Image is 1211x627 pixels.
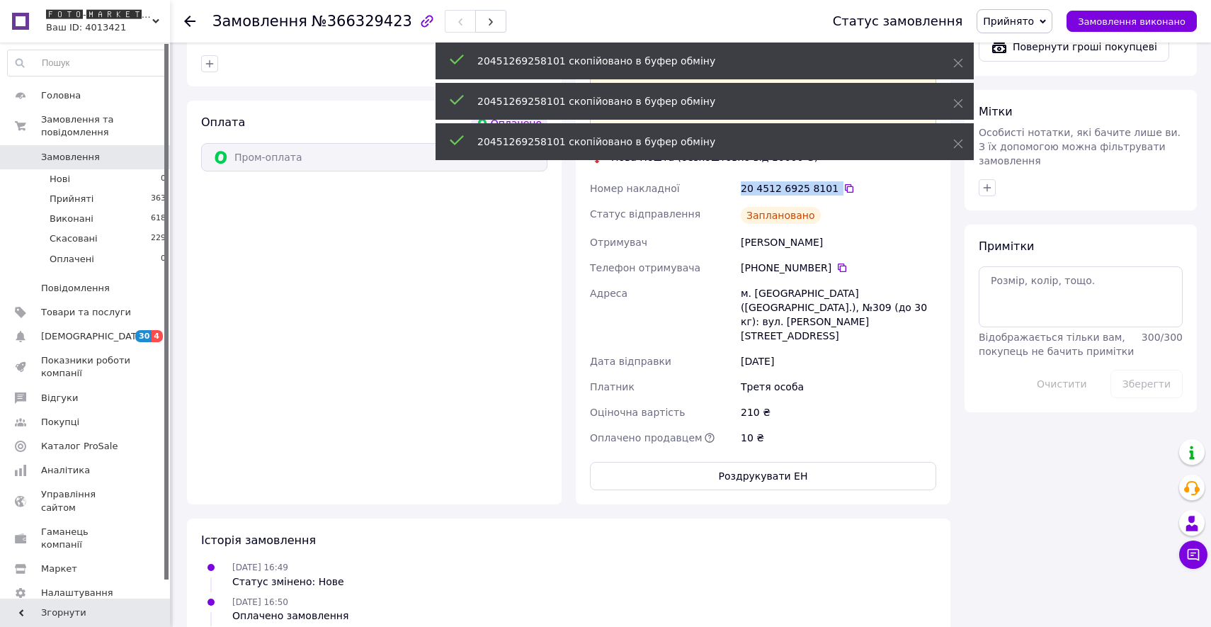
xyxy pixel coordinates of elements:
div: 20451269258101 скопійовано в буфер обміну [477,94,918,108]
span: Замовлення [212,13,307,30]
span: Номер накладної [590,183,680,194]
button: Чат з покупцем [1179,541,1207,569]
span: Скасовані [50,232,98,245]
span: Головна [41,89,81,102]
span: Отримувач [590,237,647,248]
span: 363 [151,193,166,205]
div: Ваш ID: 4013421 [46,21,170,34]
span: Прийняті [50,193,93,205]
div: Статус замовлення [833,14,963,28]
span: 229 [151,232,166,245]
span: Адреса [590,288,627,299]
span: 🅵🅾🆃🅾-🅼🅰🆁🅺🅴🆃 - Найкращі рішення для кожного фотографа [46,9,152,21]
div: Оплачено замовлення [232,609,348,623]
div: [PHONE_NUMBER] [741,261,936,275]
span: Замовлення та повідомлення [41,113,170,139]
div: 210 ₴ [738,400,939,425]
span: Оплата [201,115,245,129]
span: Відгуки [41,392,78,405]
span: Замовлення виконано [1078,16,1186,27]
div: Заплановано [741,207,821,224]
span: Налаштування [41,587,113,599]
span: Дата відправки [590,356,671,367]
span: Оціночна вартість [590,407,685,418]
div: Повернутися назад [184,14,195,28]
div: [DATE] [738,349,939,374]
span: Каталог ProSale [41,440,118,453]
span: 30 [135,330,152,342]
span: Управління сайтом [41,488,131,514]
span: Статус відправлення [590,208,700,220]
span: Відображається тільки вам, покупець не бачить примітки [979,332,1134,357]
input: Пошук [8,50,166,76]
div: 20451269258101 скопійовано в буфер обміну [477,135,918,149]
span: Маркет [41,563,77,575]
span: 4 [152,330,163,342]
span: №366329423 [312,13,412,30]
span: [DEMOGRAPHIC_DATA] [41,330,146,343]
span: 300 / 300 [1142,332,1183,343]
button: Замовлення виконано [1067,11,1197,32]
span: Аналітика [41,464,90,477]
span: Нові [50,173,70,186]
div: Третя особа [738,374,939,400]
div: 20451269258101 скопійовано в буфер обміну [477,54,918,68]
span: [DATE] 16:50 [232,597,288,607]
span: Прийнято [983,16,1034,27]
div: [PERSON_NAME] [738,230,939,255]
span: Оплачені [50,253,94,266]
span: 0 [161,173,166,186]
span: Покупці [41,416,79,429]
span: Телефон отримувача [590,262,700,273]
span: Замовлення [41,151,100,164]
span: Оплачено продавцем [590,432,703,444]
span: 618 [151,213,166,225]
span: Товари та послуги [41,306,131,319]
div: Статус змінено: Нове [232,575,344,589]
button: Роздрукувати ЕН [590,462,936,490]
span: Історія замовлення [201,533,316,547]
div: 20 4512 6925 8101 [741,181,936,196]
span: Особисті нотатки, які бачите лише ви. З їх допомогою можна фільтрувати замовлення [979,127,1181,166]
span: Примітки [979,239,1034,253]
span: 0 [161,253,166,266]
div: м. [GEOGRAPHIC_DATA] ([GEOGRAPHIC_DATA].), №309 (до 30 кг): вул. [PERSON_NAME][STREET_ADDRESS] [738,281,939,349]
span: Платник [590,381,635,392]
button: Повернути гроші покупцеві [979,32,1169,62]
span: Гаманець компанії [41,526,131,551]
span: Виконані [50,213,93,225]
span: Показники роботи компанії [41,354,131,380]
div: 10 ₴ [738,425,939,451]
span: [DATE] 16:49 [232,563,288,572]
span: Повідомлення [41,282,110,295]
span: Мітки [979,105,1013,118]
